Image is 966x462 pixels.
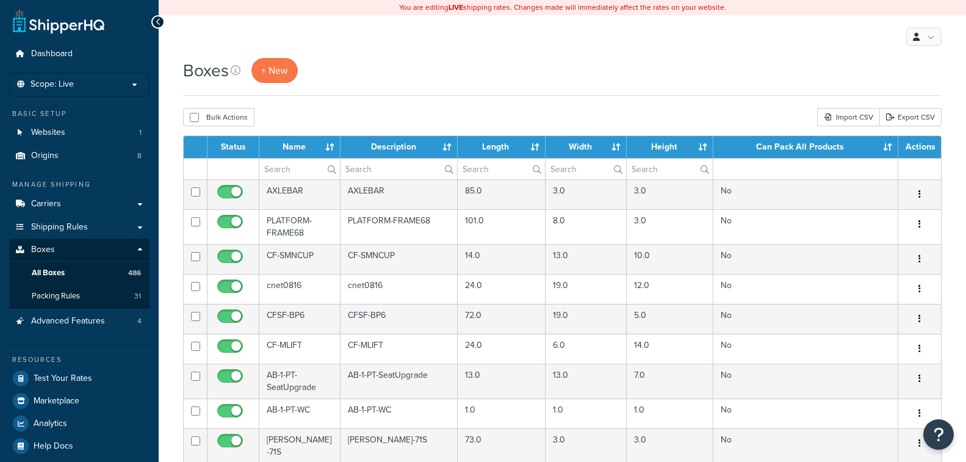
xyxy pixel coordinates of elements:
[9,145,150,167] a: Origins 8
[923,419,954,450] button: Open Resource Center
[31,151,59,161] span: Origins
[9,435,150,457] a: Help Docs
[259,399,341,428] td: AB-1-PT-WC
[627,364,713,399] td: 7.0
[9,239,150,261] a: Boxes
[259,364,341,399] td: AB-1-PT-SeatUpgrade
[627,209,713,244] td: 3.0
[713,274,898,304] td: No
[34,441,73,452] span: Help Docs
[458,274,546,304] td: 24.0
[259,304,341,334] td: CFSF-BP6
[627,304,713,334] td: 5.0
[713,136,898,158] th: Can Pack All Products : activate to sort column ascending
[546,364,627,399] td: 13.0
[9,390,150,412] a: Marketplace
[341,179,458,209] td: AXLEBAR
[9,109,150,119] div: Basic Setup
[341,334,458,364] td: CF-MLIFT
[32,291,80,301] span: Packing Rules
[458,399,546,428] td: 1.0
[458,136,546,158] th: Length : activate to sort column ascending
[9,285,150,308] li: Packing Rules
[341,364,458,399] td: AB-1-PT-SeatUpgrade
[458,334,546,364] td: 24.0
[341,136,458,158] th: Description : activate to sort column ascending
[546,274,627,304] td: 19.0
[9,262,150,284] a: All Boxes 486
[183,108,254,126] button: Bulk Actions
[183,59,229,82] h1: Boxes
[546,136,627,158] th: Width : activate to sort column ascending
[341,274,458,304] td: cnet0816
[898,136,941,158] th: Actions
[458,364,546,399] td: 13.0
[341,209,458,244] td: PLATFORM-FRAME68
[546,209,627,244] td: 8.0
[261,63,288,78] span: + New
[879,108,942,126] a: Export CSV
[31,316,105,327] span: Advanced Features
[341,304,458,334] td: CFSF-BP6
[139,128,142,138] span: 1
[31,245,55,255] span: Boxes
[259,244,341,274] td: CF-SMNCUP
[458,304,546,334] td: 72.0
[9,310,150,333] a: Advanced Features 4
[9,193,150,215] a: Carriers
[9,121,150,144] a: Websites 1
[458,159,545,179] input: Search
[627,399,713,428] td: 1.0
[9,179,150,190] div: Manage Shipping
[458,179,546,209] td: 85.0
[9,413,150,435] a: Analytics
[713,364,898,399] td: No
[9,367,150,389] a: Test Your Rates
[9,43,150,65] a: Dashboard
[34,374,92,384] span: Test Your Rates
[341,244,458,274] td: CF-SMNCUP
[458,244,546,274] td: 14.0
[9,285,150,308] a: Packing Rules 31
[137,151,142,161] span: 8
[449,2,463,13] b: LIVE
[9,216,150,239] a: Shipping Rules
[546,304,627,334] td: 19.0
[207,136,259,158] th: Status
[9,145,150,167] li: Origins
[251,58,298,83] a: + New
[546,334,627,364] td: 6.0
[259,334,341,364] td: CF-MLIFT
[713,179,898,209] td: No
[713,244,898,274] td: No
[259,136,341,158] th: Name : activate to sort column ascending
[458,209,546,244] td: 101.0
[627,159,713,179] input: Search
[627,179,713,209] td: 3.0
[9,310,150,333] li: Advanced Features
[137,316,142,327] span: 4
[9,262,150,284] li: All Boxes
[546,399,627,428] td: 1.0
[31,128,65,138] span: Websites
[128,268,141,278] span: 486
[9,239,150,308] li: Boxes
[627,136,713,158] th: Height : activate to sort column ascending
[31,79,74,90] span: Scope: Live
[627,244,713,274] td: 10.0
[546,179,627,209] td: 3.0
[713,209,898,244] td: No
[259,179,341,209] td: AXLEBAR
[341,399,458,428] td: AB-1-PT-WC
[546,244,627,274] td: 13.0
[817,108,879,126] div: Import CSV
[31,49,73,59] span: Dashboard
[627,274,713,304] td: 12.0
[627,334,713,364] td: 14.0
[9,121,150,144] li: Websites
